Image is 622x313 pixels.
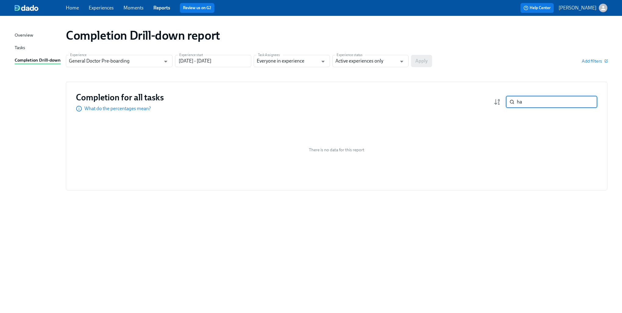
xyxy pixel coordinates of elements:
[520,3,554,13] button: Help Center
[524,5,551,11] span: Help Center
[76,92,164,103] h3: Completion for all tasks
[559,5,596,11] p: [PERSON_NAME]
[153,5,170,11] a: Reports
[15,44,25,52] div: Tasks
[66,5,79,11] a: Home
[161,57,170,66] button: Open
[397,57,406,66] button: Open
[15,5,66,11] a: dado
[183,5,211,11] a: Review us on G2
[180,3,214,13] button: Review us on G2
[517,96,597,108] input: Search by name
[15,32,33,39] div: Overview
[582,58,607,64] button: Add filters
[15,57,61,64] a: Completion Drill-down
[309,147,364,153] span: There is no data for this report
[123,5,144,11] a: Moments
[66,28,220,43] h1: Completion Drill-down report
[15,5,38,11] img: dado
[494,98,501,106] svg: Completion rate (low to high)
[15,32,61,39] a: Overview
[89,5,114,11] a: Experiences
[84,105,151,112] p: What do the percentages mean?
[559,4,607,12] button: [PERSON_NAME]
[318,57,328,66] button: Open
[15,44,61,52] a: Tasks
